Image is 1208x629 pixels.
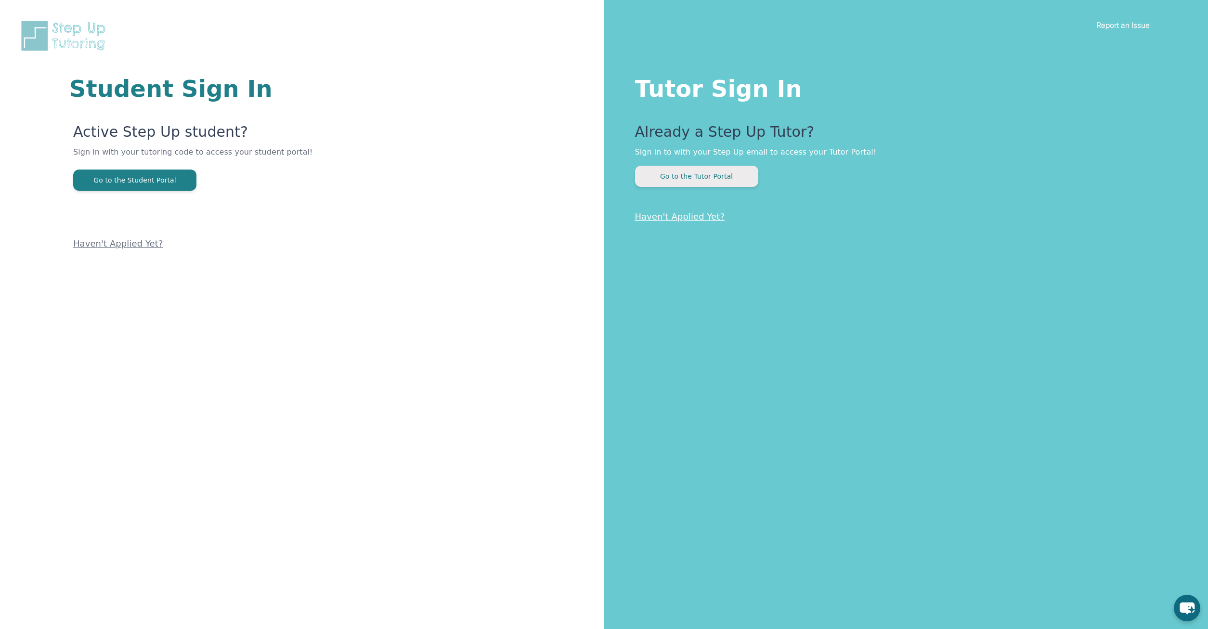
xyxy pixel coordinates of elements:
[635,166,758,187] button: Go to the Tutor Portal
[73,170,196,191] button: Go to the Student Portal
[73,123,489,146] p: Active Step Up student?
[635,171,758,181] a: Go to the Tutor Portal
[1096,20,1150,30] a: Report an Issue
[19,19,112,52] img: Step Up Tutoring horizontal logo
[1174,595,1200,621] button: chat-button
[69,77,489,100] h1: Student Sign In
[635,146,1170,158] p: Sign in to with your Step Up email to access your Tutor Portal!
[635,73,1170,100] h1: Tutor Sign In
[635,123,1170,146] p: Already a Step Up Tutor?
[635,211,725,222] a: Haven't Applied Yet?
[73,175,196,184] a: Go to the Student Portal
[73,146,489,170] p: Sign in with your tutoring code to access your student portal!
[73,238,163,249] a: Haven't Applied Yet?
